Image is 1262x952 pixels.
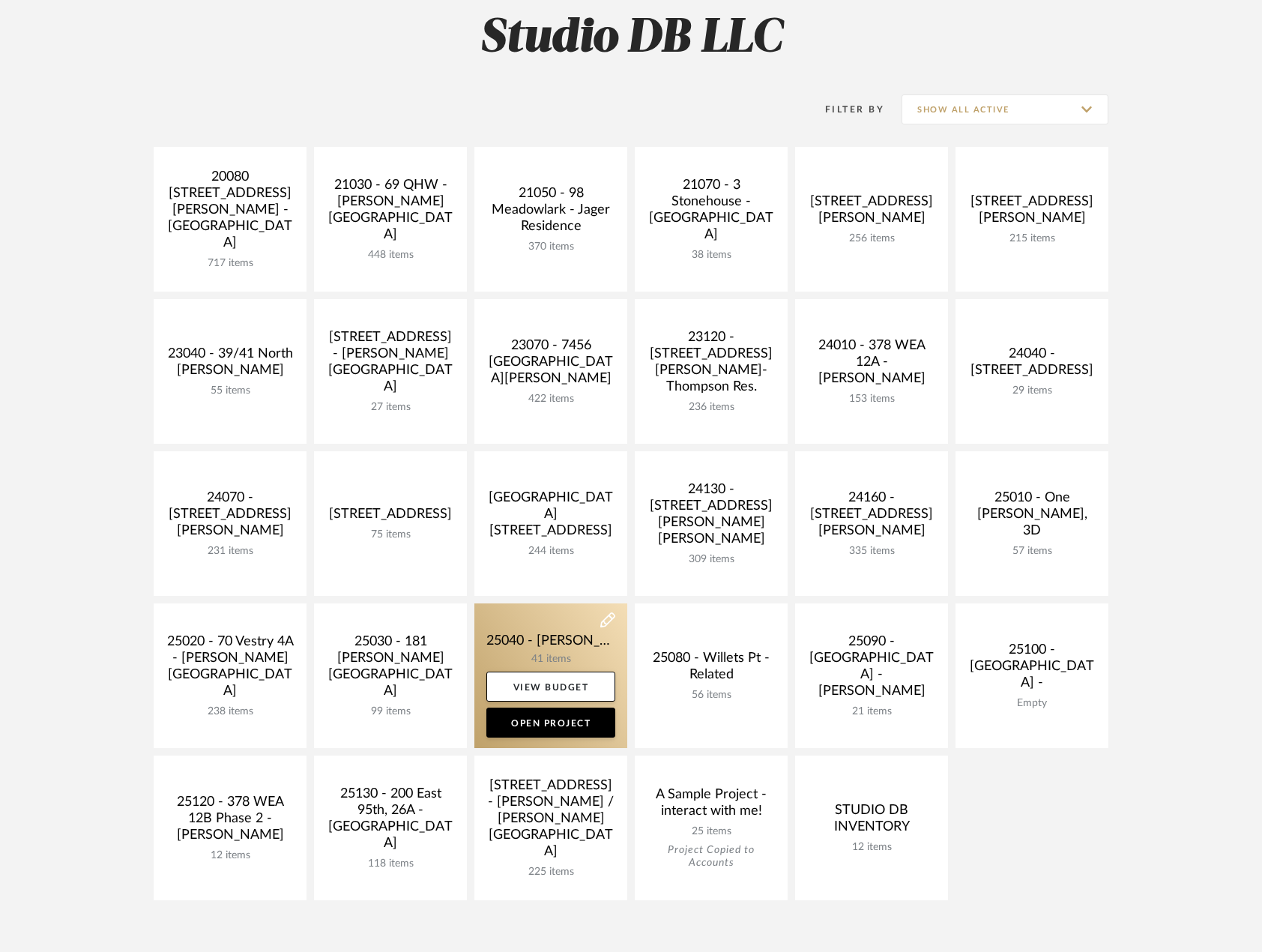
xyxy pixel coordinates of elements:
div: 12 items [807,841,936,854]
div: Empty [967,697,1096,710]
div: 225 items [486,866,615,879]
div: 38 items [647,249,776,262]
div: 231 items [166,545,295,558]
div: 25100 - [GEOGRAPHIC_DATA] - [967,642,1096,697]
div: 21 items [807,705,936,718]
div: [STREET_ADDRESS] - [PERSON_NAME][GEOGRAPHIC_DATA] [326,329,455,401]
div: 29 items [967,385,1096,397]
div: 55 items [166,385,295,397]
div: [STREET_ADDRESS][PERSON_NAME] [807,193,936,232]
div: 99 items [326,705,455,718]
div: 25130 - 200 East 95th, 26A - [GEOGRAPHIC_DATA] [326,786,455,858]
div: 25010 - One [PERSON_NAME], 3D [967,489,1096,545]
div: 238 items [166,705,295,718]
div: Filter By [806,102,884,117]
div: 57 items [967,545,1096,558]
div: 448 items [326,249,455,262]
div: 24130 - [STREET_ADDRESS][PERSON_NAME][PERSON_NAME] [647,481,776,553]
div: 244 items [486,545,615,558]
div: 23070 - 7456 [GEOGRAPHIC_DATA][PERSON_NAME] [486,337,615,393]
div: Project Copied to Accounts [647,844,776,870]
div: 24040 - [STREET_ADDRESS] [967,346,1096,385]
div: 23040 - 39/41 North [PERSON_NAME] [166,346,295,385]
h2: Studio DB LLC [91,10,1171,67]
div: 370 items [486,241,615,253]
div: 25030 - 181 [PERSON_NAME][GEOGRAPHIC_DATA] [326,633,455,705]
div: [STREET_ADDRESS][PERSON_NAME] [967,193,1096,232]
div: [STREET_ADDRESS] - [PERSON_NAME] / [PERSON_NAME][GEOGRAPHIC_DATA] [486,777,615,866]
div: 27 items [326,401,455,414]
div: 25090 - [GEOGRAPHIC_DATA] - [PERSON_NAME] [807,633,936,705]
a: View Budget [486,672,615,702]
a: Open Project [486,708,615,738]
div: 25 items [647,825,776,838]
div: 75 items [326,528,455,541]
div: 24070 - [STREET_ADDRESS][PERSON_NAME] [166,489,295,545]
div: 24010 - 378 WEA 12A - [PERSON_NAME] [807,337,936,393]
div: 153 items [807,393,936,406]
div: 56 items [647,689,776,702]
div: 25120 - 378 WEA 12B Phase 2 - [PERSON_NAME] [166,794,295,849]
div: A Sample Project - interact with me! [647,786,776,825]
div: [STREET_ADDRESS] [326,506,455,528]
div: 717 items [166,257,295,270]
div: 25080 - Willets Pt - Related [647,650,776,689]
div: 215 items [967,232,1096,245]
div: 24160 - [STREET_ADDRESS][PERSON_NAME] [807,489,936,545]
div: STUDIO DB INVENTORY [807,802,936,841]
div: 422 items [486,393,615,406]
div: 12 items [166,849,295,862]
div: 23120 - [STREET_ADDRESS][PERSON_NAME]-Thompson Res. [647,329,776,401]
div: 118 items [326,858,455,870]
div: 309 items [647,553,776,566]
div: 25020 - 70 Vestry 4A - [PERSON_NAME][GEOGRAPHIC_DATA] [166,633,295,705]
div: 236 items [647,401,776,414]
div: 20080 [STREET_ADDRESS][PERSON_NAME] - [GEOGRAPHIC_DATA] [166,169,295,257]
div: [GEOGRAPHIC_DATA][STREET_ADDRESS] [486,489,615,545]
div: 335 items [807,545,936,558]
div: 21030 - 69 QHW - [PERSON_NAME][GEOGRAPHIC_DATA] [326,177,455,249]
div: 21070 - 3 Stonehouse - [GEOGRAPHIC_DATA] [647,177,776,249]
div: 21050 - 98 Meadowlark - Jager Residence [486,185,615,241]
div: 256 items [807,232,936,245]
